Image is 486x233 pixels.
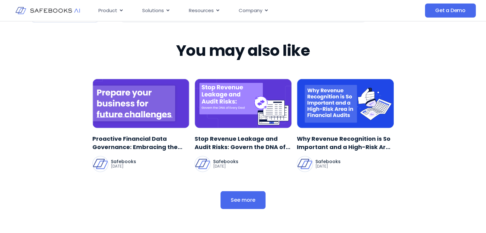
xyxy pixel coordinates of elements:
[195,156,210,172] img: Safebooks
[315,164,341,169] p: [DATE]
[239,7,262,14] span: Company
[92,135,189,151] a: Proactive Financial Data Governance: Embracing the Shift Left Strategy with Safebooks AI
[111,159,136,164] p: Safebooks
[142,7,164,14] span: Solutions
[297,135,394,151] a: Why Revenue Recognition is So Important and a High-Risk Area in Financial Audits
[220,191,266,209] a: See more
[93,4,370,17] nav: Menu
[297,156,312,172] img: Safebooks
[98,7,117,14] span: Product
[189,7,214,14] span: Resources
[93,4,370,17] div: Menu Toggle
[195,79,292,128] img: Stop_Revenue_Leakage_Audit_Risks-1745744610329.png
[213,164,238,169] p: [DATE]
[213,159,238,164] p: Safebooks
[92,79,189,128] img: Shift_Left_Strategy__Marketing_Materials-1745250970171.png
[315,159,341,164] p: Safebooks
[111,164,136,169] p: [DATE]
[176,42,310,60] h2: You may also like
[435,7,466,14] span: Get a Demo
[425,4,476,18] a: Get a Demo
[195,135,292,151] a: Stop Revenue Leakage and Audit Risks: Govern the DNA of Every Deal
[93,156,108,172] img: Safebooks
[297,79,394,128] img: Revenue_Recognition_in_Audits-1751551077239.png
